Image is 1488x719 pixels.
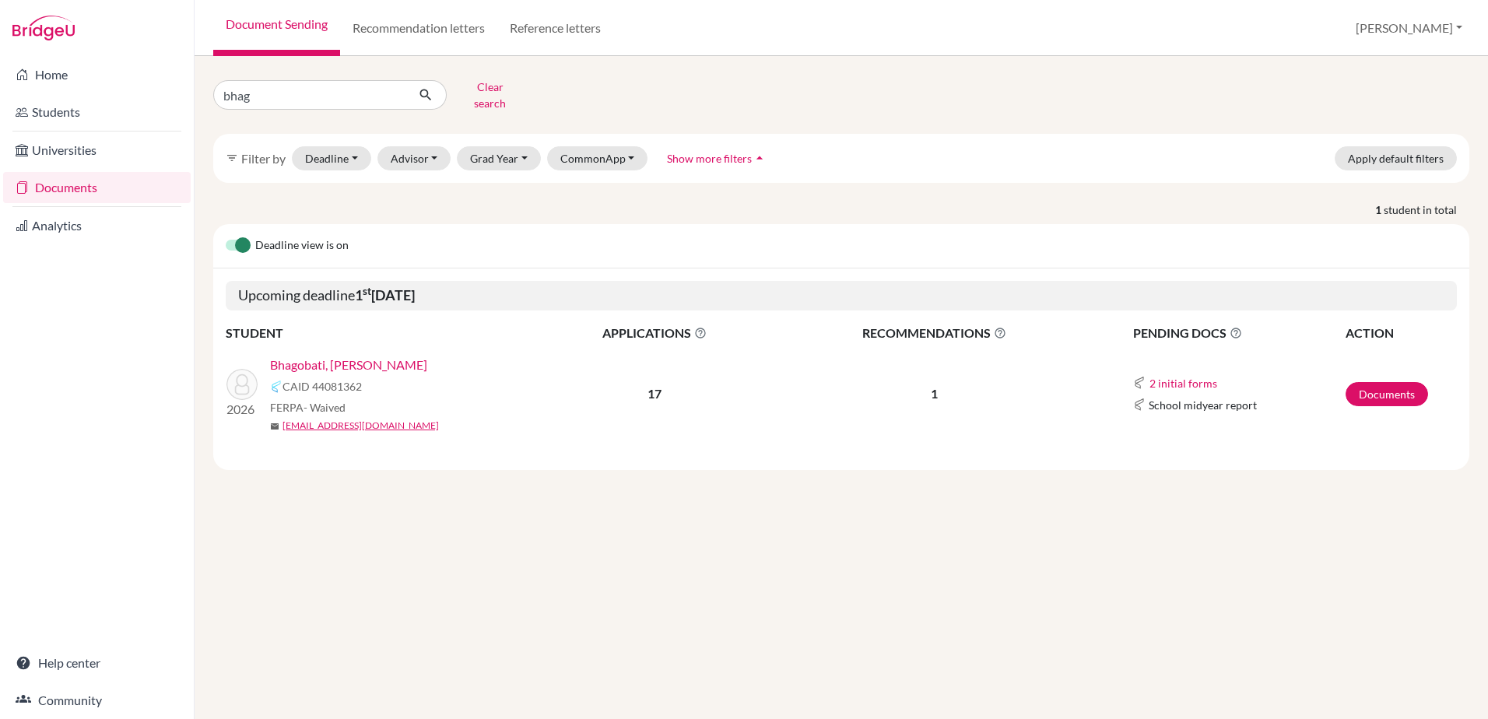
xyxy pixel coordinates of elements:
input: Find student by name... [213,80,406,110]
a: Bhagobati, [PERSON_NAME] [270,356,427,374]
button: Grad Year [457,146,541,170]
img: Common App logo [1133,398,1146,411]
span: APPLICATIONS [538,324,771,342]
span: student in total [1384,202,1469,218]
span: RECOMMENDATIONS [773,324,1095,342]
th: ACTION [1345,323,1457,343]
a: Home [3,59,191,90]
strong: 1 [1375,202,1384,218]
button: Deadline [292,146,371,170]
b: 17 [647,386,662,401]
th: STUDENT [226,323,537,343]
a: [EMAIL_ADDRESS][DOMAIN_NAME] [283,419,439,433]
a: Community [3,685,191,716]
span: PENDING DOCS [1133,324,1344,342]
span: - Waived [304,401,346,414]
span: mail [270,422,279,431]
button: Apply default filters [1335,146,1457,170]
b: 1 [DATE] [355,286,415,303]
span: FERPA [270,399,346,416]
button: Clear search [447,75,533,115]
span: School midyear report [1149,397,1257,413]
span: Deadline view is on [255,237,349,255]
a: Universities [3,135,191,166]
sup: st [363,285,371,297]
i: filter_list [226,152,238,164]
button: [PERSON_NAME] [1349,13,1469,43]
button: Advisor [377,146,451,170]
button: CommonApp [547,146,648,170]
h5: Upcoming deadline [226,281,1457,310]
i: arrow_drop_up [752,150,767,166]
button: Show more filtersarrow_drop_up [654,146,781,170]
span: Filter by [241,151,286,166]
a: Help center [3,647,191,679]
button: 2 initial forms [1149,374,1218,392]
p: 1 [773,384,1095,403]
span: Show more filters [667,152,752,165]
span: CAID 44081362 [283,378,362,395]
img: Bhagobati, Henry [226,369,258,400]
img: Bridge-U [12,16,75,40]
a: Documents [3,172,191,203]
a: Analytics [3,210,191,241]
img: Common App logo [270,381,283,393]
img: Common App logo [1133,377,1146,389]
a: Students [3,96,191,128]
a: Documents [1346,382,1428,406]
p: 2026 [226,400,258,419]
